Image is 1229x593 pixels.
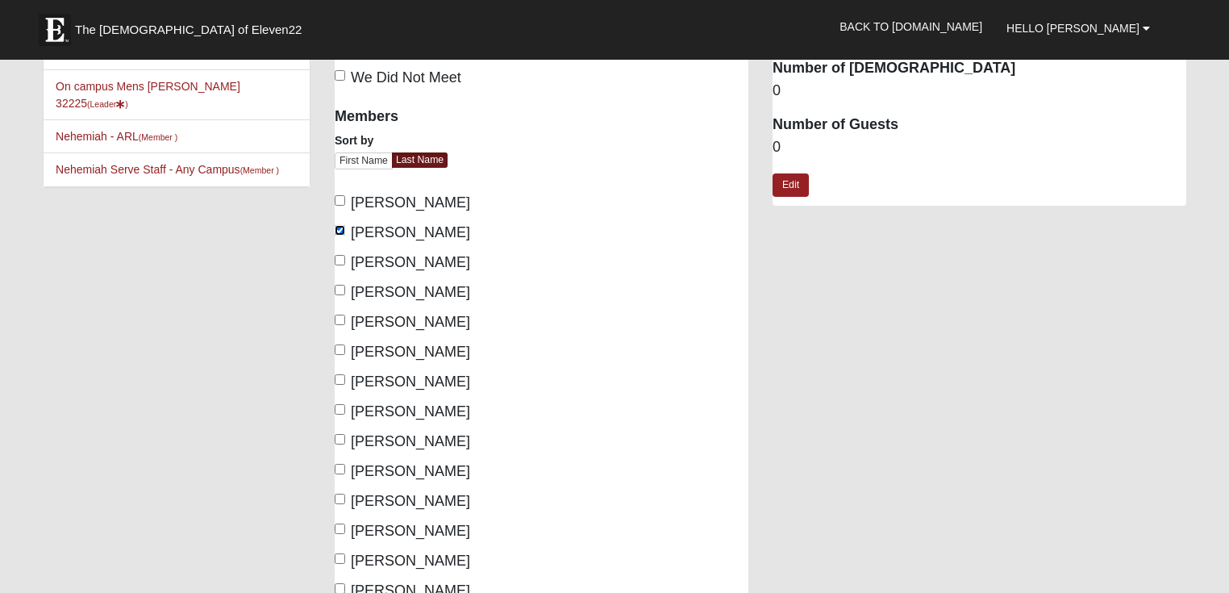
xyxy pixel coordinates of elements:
[351,254,470,270] span: [PERSON_NAME]
[335,285,345,295] input: [PERSON_NAME]
[1006,22,1139,35] span: Hello [PERSON_NAME]
[335,70,345,81] input: We Did Not Meet
[351,314,470,330] span: [PERSON_NAME]
[56,80,240,110] a: On campus Mens [PERSON_NAME] 32225(Leader)
[335,315,345,325] input: [PERSON_NAME]
[87,99,128,109] small: (Leader )
[351,463,470,479] span: [PERSON_NAME]
[335,524,345,534] input: [PERSON_NAME]
[335,404,345,415] input: [PERSON_NAME]
[351,374,470,390] span: [PERSON_NAME]
[335,152,393,169] a: First Name
[335,132,373,148] label: Sort by
[39,14,71,46] img: Eleven22 logo
[351,493,470,509] span: [PERSON_NAME]
[56,130,177,143] a: Nehemiah - ARL(Member )
[351,553,470,569] span: [PERSON_NAME]
[240,165,279,175] small: (Member )
[773,58,1186,79] dt: Number of [DEMOGRAPHIC_DATA]
[335,108,529,126] h4: Members
[773,137,1186,158] dd: 0
[335,255,345,265] input: [PERSON_NAME]
[31,6,353,46] a: The [DEMOGRAPHIC_DATA] of Eleven22
[351,194,470,211] span: [PERSON_NAME]
[351,69,461,86] span: We Did Not Meet
[773,81,1186,102] dd: 0
[335,195,345,206] input: [PERSON_NAME]
[351,284,470,300] span: [PERSON_NAME]
[139,132,177,142] small: (Member )
[351,523,470,539] span: [PERSON_NAME]
[335,553,345,564] input: [PERSON_NAME]
[351,403,470,420] span: [PERSON_NAME]
[773,173,809,197] a: Edit
[392,152,448,168] a: Last Name
[351,224,470,240] span: [PERSON_NAME]
[335,345,345,355] input: [PERSON_NAME]
[56,163,279,176] a: Nehemiah Serve Staff - Any Campus(Member )
[335,464,345,474] input: [PERSON_NAME]
[335,494,345,504] input: [PERSON_NAME]
[335,434,345,445] input: [PERSON_NAME]
[351,433,470,449] span: [PERSON_NAME]
[827,6,994,47] a: Back to [DOMAIN_NAME]
[351,344,470,360] span: [PERSON_NAME]
[994,8,1162,48] a: Hello [PERSON_NAME]
[335,225,345,236] input: [PERSON_NAME]
[335,374,345,385] input: [PERSON_NAME]
[75,22,302,38] span: The [DEMOGRAPHIC_DATA] of Eleven22
[773,115,1186,136] dt: Number of Guests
